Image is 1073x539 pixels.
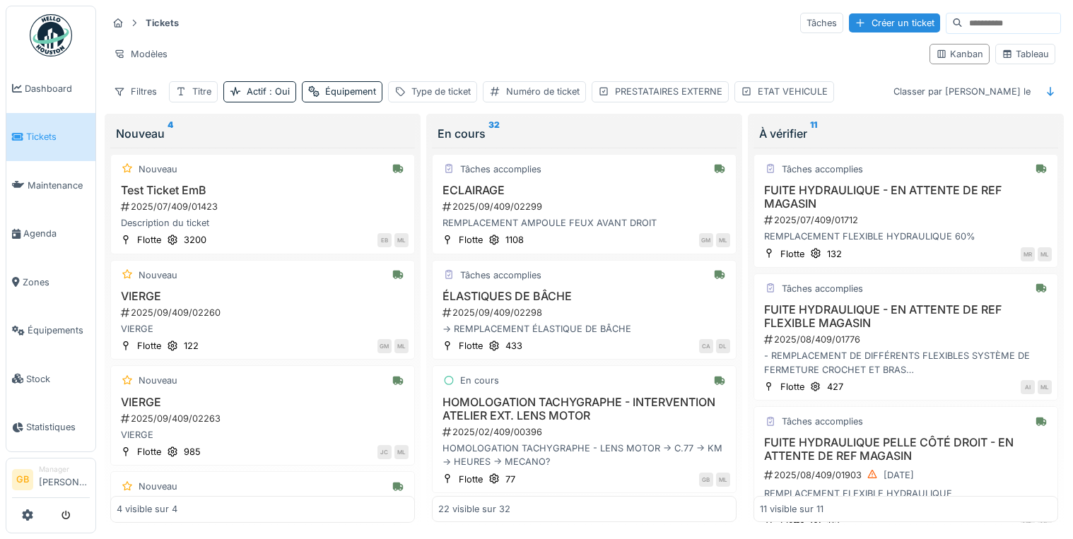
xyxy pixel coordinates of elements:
[760,349,1052,376] div: - REMPLACEMENT DE DIFFÉRENTS FLEXIBLES SYSTÈME DE FERMETURE CROCHET ET BRAS - NIVEAU HYDRAULIQUE
[810,125,817,142] sup: 11
[759,125,1053,142] div: À vérifier
[117,290,409,303] h3: VIERGE
[505,233,524,247] div: 1108
[266,86,290,97] span: : Oui
[119,200,409,213] div: 2025/07/409/01423
[107,81,163,102] div: Filtres
[782,415,863,428] div: Tâches accomplies
[441,306,730,319] div: 2025/09/409/02298
[827,247,842,261] div: 132
[117,396,409,409] h3: VIERGE
[441,425,730,439] div: 2025/02/409/00396
[758,85,828,98] div: ETAT VEHICULE
[1021,247,1035,261] div: MR
[377,233,392,247] div: EB
[699,473,713,487] div: GB
[137,233,161,247] div: Flotte
[325,85,376,98] div: Équipement
[192,85,211,98] div: Titre
[39,464,90,494] li: [PERSON_NAME]
[488,125,500,142] sup: 32
[438,322,730,336] div: -> REMPLACEMENT ÉLASTIQUE DE BÂCHE
[394,339,409,353] div: ML
[716,339,730,353] div: DL
[411,85,471,98] div: Type de ticket
[438,125,731,142] div: En cours
[117,428,409,442] div: VIERGE
[25,82,90,95] span: Dashboard
[247,85,290,98] div: Actif
[760,503,823,516] div: 11 visible sur 11
[459,473,483,486] div: Flotte
[884,468,914,482] div: [DATE]
[117,322,409,336] div: VIERGE
[505,473,515,486] div: 77
[6,64,95,113] a: Dashboard
[782,162,863,176] div: Tâches accomplies
[459,233,483,247] div: Flotte
[763,466,1052,484] div: 2025/08/409/01903
[699,339,713,353] div: CA
[800,13,843,33] div: Tâches
[139,268,177,282] div: Nouveau
[760,230,1052,243] div: REMPLACEMENT FLEXIBLE HYDRAULIQUE 60%
[699,233,713,247] div: GM
[140,16,184,30] strong: Tickets
[760,303,1052,330] h3: FUITE HYDRAULIQUE - EN ATTENTE DE REF FLEXIBLE MAGASIN
[6,161,95,210] a: Maintenance
[760,184,1052,211] h3: FUITE HYDRAULIQUE - EN ATTENTE DE REF MAGASIN
[827,380,843,393] div: 427
[377,445,392,459] div: JC
[377,339,392,353] div: GM
[139,162,177,176] div: Nouveau
[506,85,580,98] div: Numéro de ticket
[107,44,174,64] div: Modèles
[6,307,95,355] a: Équipements
[716,233,730,247] div: ML
[936,47,983,61] div: Kanban
[760,487,1052,514] div: REMPLACEMENT FLEXIBLE HYDRAULIQUE -> DEMANDE FABRICATION CHRONOFLEX -> CONTRÔLE NIVEAU HYDRAULIQU...
[137,339,161,353] div: Flotte
[119,412,409,425] div: 2025/09/409/02263
[763,333,1052,346] div: 2025/08/409/01776
[438,184,730,197] h3: ECLAIRAGE
[139,480,177,493] div: Nouveau
[139,374,177,387] div: Nouveau
[441,200,730,213] div: 2025/09/409/02299
[26,372,90,386] span: Stock
[184,445,201,458] div: 985
[782,282,863,295] div: Tâches accomplies
[760,436,1052,463] h3: FUITE HYDRAULIQUE PELLE CÔTÉ DROIT - EN ATTENTE DE REF MAGASIN
[12,469,33,490] li: GB
[394,233,409,247] div: ML
[438,216,730,230] div: REMPLACEMENT AMPOULE FEUX AVANT DROIT
[12,464,90,498] a: GB Manager[PERSON_NAME]
[26,420,90,434] span: Statistiques
[117,503,177,516] div: 4 visible sur 4
[763,213,1052,227] div: 2025/07/409/01712
[460,374,499,387] div: En cours
[26,130,90,143] span: Tickets
[1021,380,1035,394] div: AI
[849,13,940,32] div: Créer un ticket
[28,324,90,337] span: Équipements
[459,339,483,353] div: Flotte
[6,403,95,452] a: Statistiques
[117,184,409,197] h3: Test Ticket EmB
[438,503,510,516] div: 22 visible sur 32
[505,339,522,353] div: 433
[460,268,541,282] div: Tâches accomplies
[6,258,95,307] a: Zones
[23,227,90,240] span: Agenda
[887,81,1037,102] div: Classer par [PERSON_NAME] le
[28,179,90,192] span: Maintenance
[168,125,173,142] sup: 4
[780,380,804,393] div: Flotte
[39,464,90,475] div: Manager
[438,396,730,422] h3: HOMOLOGATION TACHYGRAPHE - INTERVENTION ATELIER EXT. LENS MOTOR
[30,14,72,57] img: Badge_color-CXgf-gQk.svg
[716,473,730,487] div: ML
[184,339,199,353] div: 122
[1038,247,1052,261] div: ML
[1002,47,1049,61] div: Tableau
